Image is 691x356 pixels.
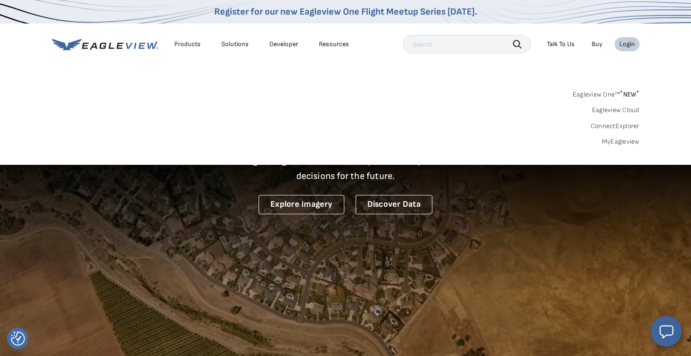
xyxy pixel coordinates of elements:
div: Solutions [221,40,249,49]
a: Eagleview One™*NEW* [573,88,640,98]
a: Developer [269,40,298,49]
a: MyEagleview [602,138,640,146]
img: Revisit consent button [11,332,25,346]
div: Products [174,40,201,49]
a: Eagleview Cloud [592,106,640,114]
button: Consent Preferences [11,332,25,346]
a: Buy [592,40,602,49]
div: Login [619,40,635,49]
a: Register for our new Eagleview One Flight Meetup Series [DATE]. [214,6,477,17]
button: Open chat window [651,316,682,347]
input: Search [403,35,531,54]
a: Explore Imagery [259,195,344,214]
div: Resources [319,40,349,49]
a: ConnectExplorer [591,122,640,130]
div: Talk To Us [547,40,575,49]
span: NEW [620,90,639,98]
a: Discover Data [356,195,432,214]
